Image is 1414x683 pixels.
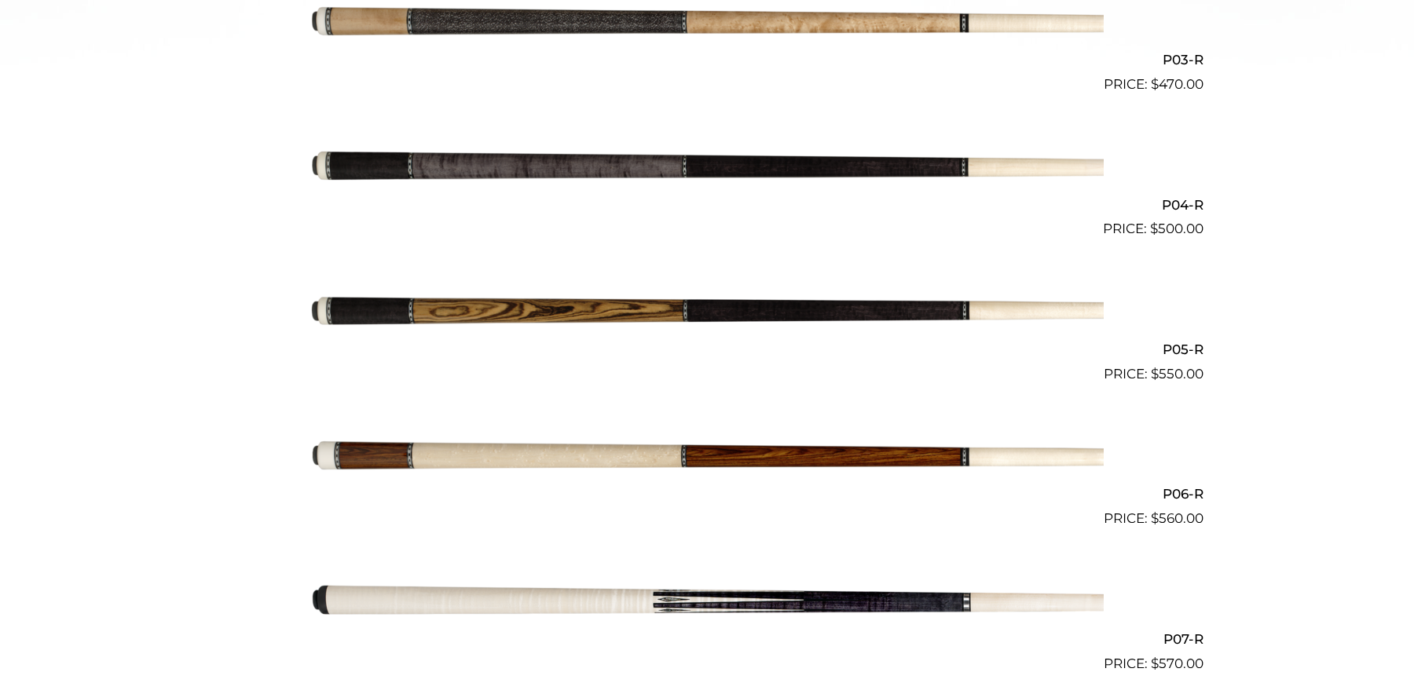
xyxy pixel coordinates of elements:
h2: P04-R [211,190,1203,219]
bdi: 550.00 [1151,366,1203,382]
span: $ [1151,510,1159,526]
bdi: 470.00 [1151,76,1203,92]
img: P07-R [310,535,1104,667]
h2: P03-R [211,46,1203,75]
img: P06-R [310,391,1104,523]
h2: P07-R [211,624,1203,653]
img: P04-R [310,101,1104,233]
span: $ [1151,76,1159,92]
bdi: 500.00 [1150,221,1203,236]
span: $ [1150,221,1158,236]
img: P05-R [310,246,1104,378]
a: P07-R $570.00 [211,535,1203,674]
a: P06-R $560.00 [211,391,1203,529]
bdi: 560.00 [1151,510,1203,526]
span: $ [1151,366,1159,382]
h2: P05-R [211,334,1203,363]
bdi: 570.00 [1151,656,1203,671]
a: P05-R $550.00 [211,246,1203,384]
a: P04-R $500.00 [211,101,1203,239]
span: $ [1151,656,1159,671]
h2: P06-R [211,480,1203,509]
